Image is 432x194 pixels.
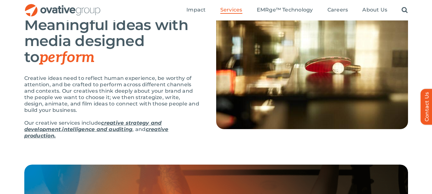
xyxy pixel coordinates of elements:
[24,126,169,139] a: creative production.
[216,1,408,129] img: Creative – Hero
[62,126,132,132] a: intelligence and auditing
[257,7,313,14] a: EMRge™ Technology
[220,7,242,14] a: Services
[24,75,200,113] p: Creative ideas need to reflect human experience, be worthy of attention, and be crafted to perfor...
[39,49,94,66] em: perform
[186,7,206,13] span: Impact
[24,3,101,9] a: OG_Full_horizontal_RGB
[220,7,242,13] span: Services
[24,120,162,132] a: creative strategy and development
[24,120,200,139] p: Our creative services include , , and
[24,17,200,66] h2: Meaningful ideas with media designed to
[402,7,408,14] a: Search
[362,7,387,14] a: About Us
[257,7,313,13] span: EMRge™ Technology
[327,7,348,13] span: Careers
[186,7,206,14] a: Impact
[327,7,348,14] a: Careers
[362,7,387,13] span: About Us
